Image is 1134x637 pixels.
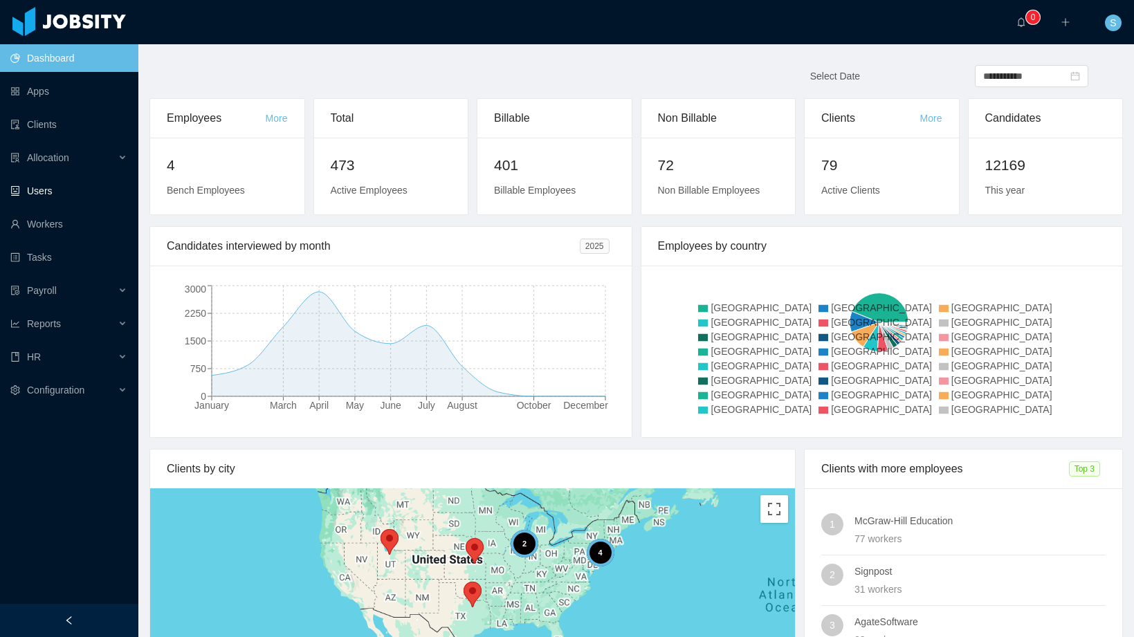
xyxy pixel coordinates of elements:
[711,317,812,328] span: [GEOGRAPHIC_DATA]
[1110,15,1116,31] span: S
[854,582,1106,597] div: 31 workers
[831,360,932,371] span: [GEOGRAPHIC_DATA]
[380,400,401,411] tspan: June
[185,284,206,295] tspan: 3000
[447,400,477,411] tspan: August
[711,360,812,371] span: [GEOGRAPHIC_DATA]
[854,564,1106,579] h4: Signpost
[167,154,288,176] h2: 4
[711,302,812,313] span: [GEOGRAPHIC_DATA]
[27,285,57,296] span: Payroll
[10,352,20,362] i: icon: book
[418,400,435,411] tspan: July
[10,286,20,295] i: icon: file-protect
[167,450,778,488] div: Clients by city
[10,385,20,395] i: icon: setting
[985,154,1106,176] h2: 12169
[266,113,288,124] a: More
[185,335,206,347] tspan: 1500
[831,404,932,415] span: [GEOGRAPHIC_DATA]
[563,400,608,411] tspan: December
[711,346,812,357] span: [GEOGRAPHIC_DATA]
[854,614,1106,629] h4: AgateSoftware
[831,302,932,313] span: [GEOGRAPHIC_DATA]
[830,614,835,636] span: 3
[10,77,127,105] a: icon: appstoreApps
[1069,461,1100,477] span: Top 3
[658,227,1106,266] div: Employees by country
[831,331,932,342] span: [GEOGRAPHIC_DATA]
[167,185,245,196] span: Bench Employees
[27,351,41,362] span: HR
[658,185,760,196] span: Non Billable Employees
[1070,71,1080,81] i: icon: calendar
[658,99,779,138] div: Non Billable
[854,513,1106,528] h4: McGraw-Hill Education
[951,360,1052,371] span: [GEOGRAPHIC_DATA]
[711,331,812,342] span: [GEOGRAPHIC_DATA]
[951,302,1052,313] span: [GEOGRAPHIC_DATA]
[270,400,297,411] tspan: March
[831,346,932,357] span: [GEOGRAPHIC_DATA]
[821,450,1069,488] div: Clients with more employees
[810,71,860,82] span: Select Date
[309,400,329,411] tspan: April
[10,44,127,72] a: icon: pie-chartDashboard
[951,346,1052,357] span: [GEOGRAPHIC_DATA]
[167,227,580,266] div: Candidates interviewed by month
[10,319,20,329] i: icon: line-chart
[10,243,127,271] a: icon: profileTasks
[517,400,551,411] tspan: October
[711,375,812,386] span: [GEOGRAPHIC_DATA]
[201,391,206,402] tspan: 0
[760,495,788,523] button: Toggle fullscreen view
[1061,17,1070,27] i: icon: plus
[821,154,942,176] h2: 79
[10,177,127,205] a: icon: robotUsers
[920,113,942,124] a: More
[167,99,266,138] div: Employees
[951,317,1052,328] span: [GEOGRAPHIC_DATA]
[494,99,615,138] div: Billable
[830,564,835,586] span: 2
[511,530,538,557] div: 2
[1026,10,1040,24] sup: 0
[185,308,206,319] tspan: 2250
[27,318,61,329] span: Reports
[580,239,610,254] span: 2025
[711,404,812,415] span: [GEOGRAPHIC_DATA]
[190,363,207,374] tspan: 750
[985,185,1025,196] span: This year
[10,111,127,138] a: icon: auditClients
[951,331,1052,342] span: [GEOGRAPHIC_DATA]
[831,375,932,386] span: [GEOGRAPHIC_DATA]
[27,152,69,163] span: Allocation
[494,185,576,196] span: Billable Employees
[658,154,779,176] h2: 72
[985,99,1106,138] div: Candidates
[854,531,1106,546] div: 77 workers
[10,153,20,163] i: icon: solution
[331,154,452,176] h2: 473
[331,99,452,138] div: Total
[951,404,1052,415] span: [GEOGRAPHIC_DATA]
[831,317,932,328] span: [GEOGRAPHIC_DATA]
[711,389,812,400] span: [GEOGRAPHIC_DATA]
[494,154,615,176] h2: 401
[951,389,1052,400] span: [GEOGRAPHIC_DATA]
[10,210,127,238] a: icon: userWorkers
[331,185,408,196] span: Active Employees
[1016,17,1026,27] i: icon: bell
[951,375,1052,386] span: [GEOGRAPHIC_DATA]
[831,389,932,400] span: [GEOGRAPHIC_DATA]
[821,185,880,196] span: Active Clients
[194,400,229,411] tspan: January
[587,539,614,566] div: 4
[821,99,920,138] div: Clients
[27,385,84,396] span: Configuration
[346,400,364,411] tspan: May
[830,513,835,535] span: 1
